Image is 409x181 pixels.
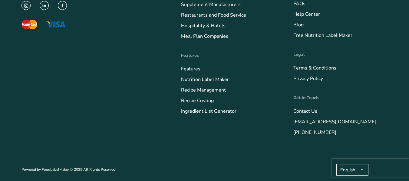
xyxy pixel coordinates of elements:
a: Contact Us [293,108,317,115]
p: Powered by FoodLabelMaker © 2025 All Rights Reserved [21,167,116,173]
a: Privacy Policy [293,75,323,82]
a: [PHONE_NUMBER] [293,129,336,136]
a: [EMAIL_ADDRESS][DOMAIN_NAME] [293,118,376,125]
a: Features [181,66,200,72]
h4: Features [181,52,275,59]
a: Blog [293,21,304,28]
a: Restaurants and Food Service [181,12,246,18]
img: The Mastercard logo displaying a red circle saying [21,20,37,29]
a: Meal Plan Companies [181,33,228,40]
a: Free Nutrition Label Maker [293,32,352,39]
a: Recipe Management [181,87,226,93]
a: Help Center [293,11,320,18]
a: Supplement Manufacturers [181,1,241,8]
img: The Visa logo with blue letters and a yellow flick above the [46,21,65,27]
h4: Legal [293,51,388,58]
a: FAQs [293,0,305,7]
a: Recipe Costing [181,97,214,104]
iframe: reCAPTCHA [331,159,409,177]
a: Terms & Conditions [293,65,336,71]
a: Ingredient List Generator [181,108,236,115]
a: Hospitality & Hotels [181,22,226,29]
h4: Get in Touch [293,95,388,101]
img: instagram icon [21,1,31,10]
a: Nutrition Label Maker [181,76,229,83]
